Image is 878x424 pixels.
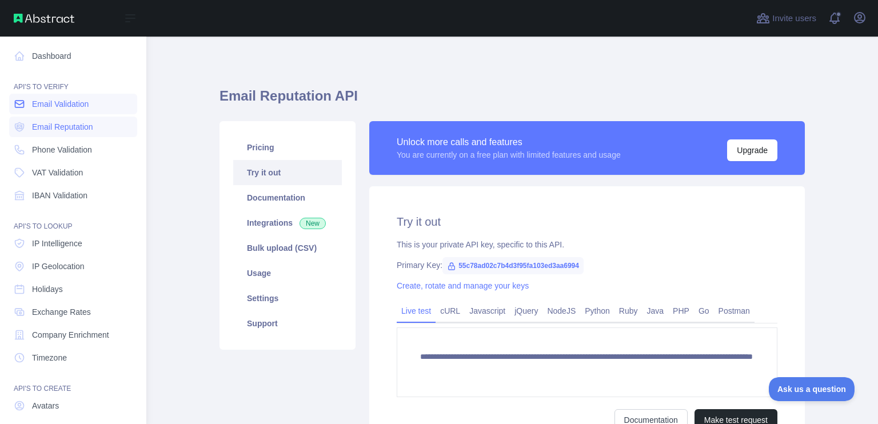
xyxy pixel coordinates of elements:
[9,347,137,368] a: Timezone
[9,233,137,254] a: IP Intelligence
[32,329,109,341] span: Company Enrichment
[542,302,580,320] a: NodeJS
[14,14,74,23] img: Abstract API
[397,302,436,320] a: Live test
[9,46,137,66] a: Dashboard
[9,162,137,183] a: VAT Validation
[714,302,755,320] a: Postman
[233,210,342,235] a: Integrations New
[233,286,342,311] a: Settings
[300,218,326,229] span: New
[233,185,342,210] a: Documentation
[465,302,510,320] a: Javascript
[233,235,342,261] a: Bulk upload (CSV)
[233,135,342,160] a: Pricing
[397,281,529,290] a: Create, rotate and manage your keys
[32,121,93,133] span: Email Reputation
[9,208,137,231] div: API'S TO LOOKUP
[642,302,669,320] a: Java
[397,135,621,149] div: Unlock more calls and features
[442,257,584,274] span: 55c78ad02c7b4d3f95fa103ed3aa6994
[668,302,694,320] a: PHP
[32,98,89,110] span: Email Validation
[9,256,137,277] a: IP Geolocation
[9,370,137,393] div: API'S TO CREATE
[9,94,137,114] a: Email Validation
[754,9,819,27] button: Invite users
[772,12,816,25] span: Invite users
[32,400,59,411] span: Avatars
[580,302,614,320] a: Python
[32,283,63,295] span: Holidays
[397,149,621,161] div: You are currently on a free plan with limited features and usage
[9,185,137,206] a: IBAN Validation
[32,144,92,155] span: Phone Validation
[32,261,85,272] span: IP Geolocation
[727,139,777,161] button: Upgrade
[397,259,777,271] div: Primary Key:
[9,325,137,345] a: Company Enrichment
[219,87,805,114] h1: Email Reputation API
[32,352,67,363] span: Timezone
[9,279,137,299] a: Holidays
[233,311,342,336] a: Support
[32,238,82,249] span: IP Intelligence
[32,167,83,178] span: VAT Validation
[9,139,137,160] a: Phone Validation
[694,302,714,320] a: Go
[436,302,465,320] a: cURL
[397,214,777,230] h2: Try it out
[9,395,137,416] a: Avatars
[614,302,642,320] a: Ruby
[9,302,137,322] a: Exchange Rates
[32,190,87,201] span: IBAN Validation
[397,239,777,250] div: This is your private API key, specific to this API.
[769,377,855,401] iframe: Toggle Customer Support
[9,117,137,137] a: Email Reputation
[32,306,91,318] span: Exchange Rates
[9,69,137,91] div: API'S TO VERIFY
[510,302,542,320] a: jQuery
[233,261,342,286] a: Usage
[233,160,342,185] a: Try it out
